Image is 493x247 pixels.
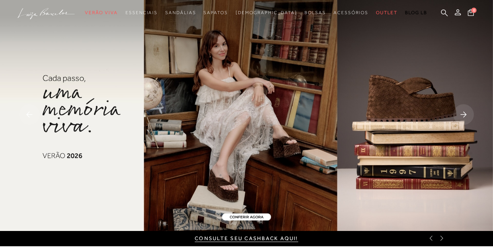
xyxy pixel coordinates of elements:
a: categoryNavScreenReaderText [165,6,196,20]
span: Outlet [376,10,397,15]
span: Bolsas [304,10,326,15]
a: noSubCategoriesText [236,6,297,20]
span: BLOG LB [405,10,427,15]
a: categoryNavScreenReaderText [376,6,397,20]
a: BLOG LB [405,6,427,20]
span: Verão Viva [85,10,118,15]
a: categoryNavScreenReaderText [125,6,158,20]
a: categoryNavScreenReaderText [304,6,326,20]
span: Essenciais [125,10,158,15]
span: Sandálias [165,10,196,15]
span: Sapatos [203,10,228,15]
span: [DEMOGRAPHIC_DATA] [236,10,297,15]
a: categoryNavScreenReaderText [85,6,118,20]
span: Acessórios [334,10,368,15]
button: 0 [465,8,476,19]
span: 0 [471,8,477,13]
a: categoryNavScreenReaderText [334,6,368,20]
a: categoryNavScreenReaderText [203,6,228,20]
